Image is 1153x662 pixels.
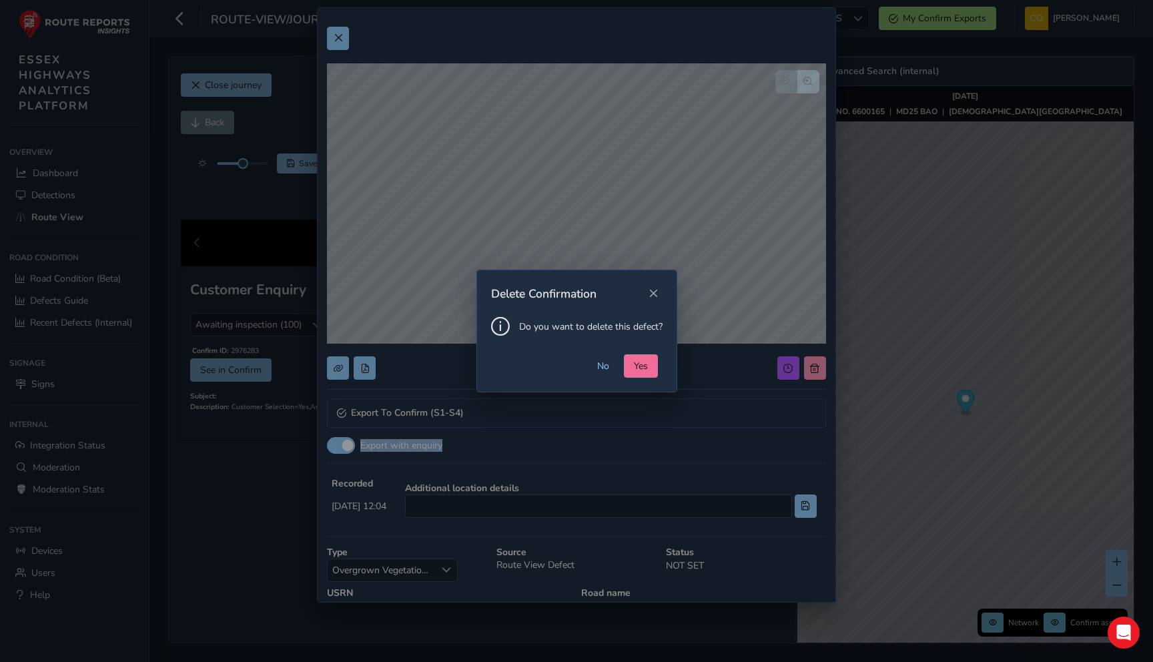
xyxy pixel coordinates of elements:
[597,360,609,372] span: No
[634,360,648,372] span: Yes
[624,354,658,378] button: Yes
[644,284,663,303] button: Close
[587,354,619,378] button: No
[1108,617,1140,649] div: Open Intercom Messenger
[519,320,663,333] span: Do you want to delete this defect?
[491,286,644,302] div: Delete Confirmation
